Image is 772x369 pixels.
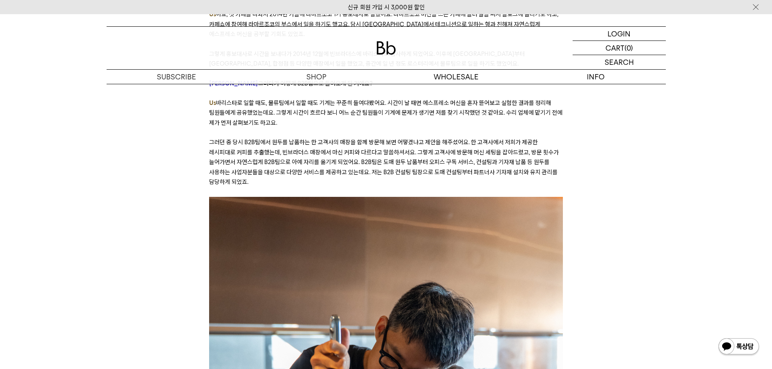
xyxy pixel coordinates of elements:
a: 신규 회원 가입 시 3,000원 할인 [348,4,425,11]
p: (0) [624,41,633,55]
span: 바리스타로 일할 때도, 물류팀에서 일할 때도 기계는 꾸준히 들여다봤어요. 시간이 날 때면 에스프레소 머신을 혼자 뜯어보고 실험한 결과를 정리해 팀원들에게 공유했었는데요. 그렇... [209,99,562,126]
span: Us [209,100,216,106]
span: 그러다가 어떻게 B2B팀으로 들어오게 된 거예요? [258,80,372,87]
p: LOGIN [607,27,631,41]
p: WHOLESALE [386,70,526,84]
a: CART (0) [573,41,666,55]
p: CART [605,41,624,55]
p: SEARCH [605,55,634,69]
a: SHOP [246,70,386,84]
img: 로고 [376,41,396,55]
span: [PERSON_NAME] [209,80,258,86]
span: 그러던 중 당시 B2B팀에서 원두를 납품하는 한 고객사의 매장을 함께 방문해 보면 어떻겠냐고 제안을 해주셨어요. 한 고객사에서 저희가 제공한 레시피대로 커피를 추출했는데, 빈... [209,139,559,186]
img: 카카오톡 채널 1:1 채팅 버튼 [718,337,760,357]
a: SUBSCRIBE [107,70,246,84]
a: LOGIN [573,27,666,41]
p: INFO [526,70,666,84]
